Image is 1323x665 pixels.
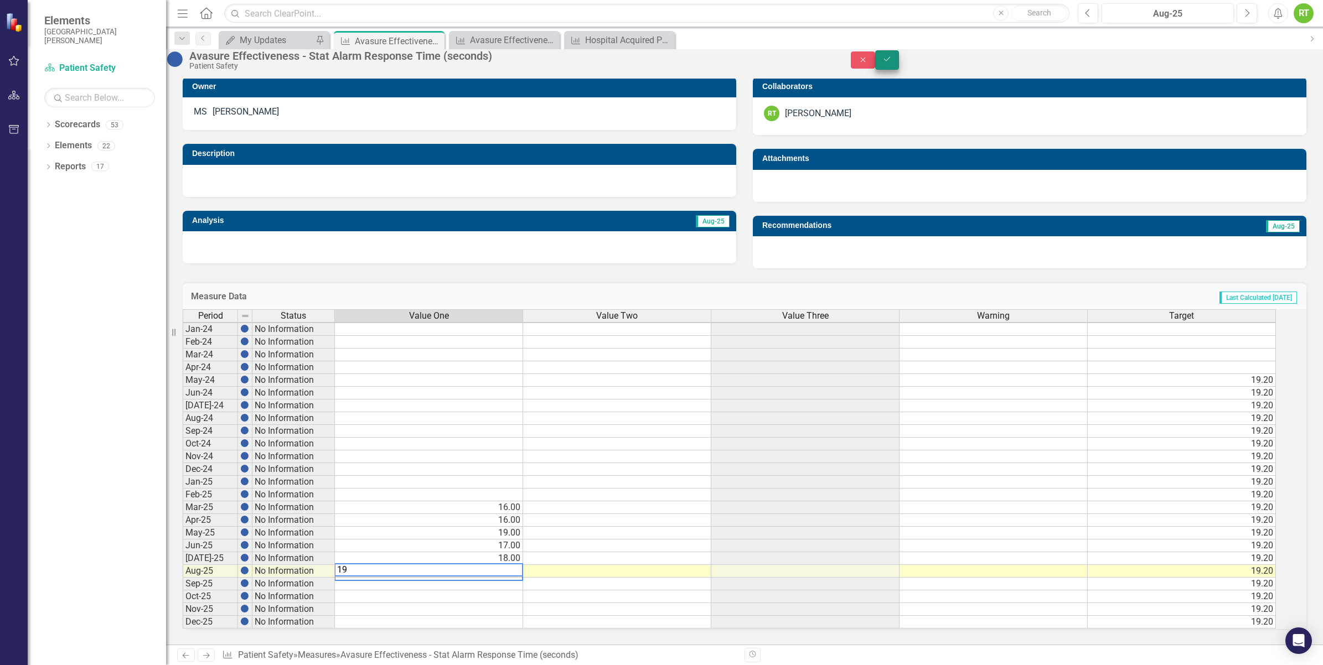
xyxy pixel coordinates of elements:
td: 19.20 [1088,425,1276,438]
div: [PERSON_NAME] [213,106,279,118]
h3: Recommendations [762,221,1120,230]
td: 16.00 [335,501,523,514]
td: 19.20 [1088,539,1276,552]
a: Patient Safety [238,650,293,660]
span: Period [198,311,223,321]
td: Dec-25 [183,616,238,628]
td: Feb-24 [183,336,238,349]
img: BgCOk07PiH71IgAAAABJRU5ErkJggg== [240,553,249,562]
a: Reports [55,160,86,173]
img: BgCOk07PiH71IgAAAABJRU5ErkJggg== [240,401,249,409]
td: Apr-25 [183,514,238,527]
img: BgCOk07PiH71IgAAAABJRU5ErkJggg== [240,502,249,511]
span: Value One [409,311,449,321]
img: BgCOk07PiH71IgAAAABJRU5ErkJggg== [240,579,249,588]
img: BgCOk07PiH71IgAAAABJRU5ErkJggg== [240,591,249,600]
img: 8DAGhfEEPCf229AAAAAElFTkSuQmCC [241,311,250,320]
td: 19.20 [1088,501,1276,514]
img: BgCOk07PiH71IgAAAABJRU5ErkJggg== [240,464,249,473]
img: BgCOk07PiH71IgAAAABJRU5ErkJggg== [240,439,249,448]
a: Elements [55,139,92,152]
td: 19.20 [1088,450,1276,463]
td: Jan-25 [183,476,238,489]
td: 16.00 [335,514,523,527]
div: Aug-25 [1105,7,1230,20]
td: May-25 [183,527,238,539]
div: Patient Safety [189,62,829,70]
img: BgCOk07PiH71IgAAAABJRU5ErkJggg== [240,541,249,549]
td: Jan-24 [183,323,238,336]
h3: Owner [192,82,731,91]
img: BgCOk07PiH71IgAAAABJRU5ErkJggg== [240,362,249,371]
td: Sep-24 [183,425,238,438]
div: Avasure Effectiveness - Stat Alarm Response Time (seconds) [189,50,829,62]
td: No Information [252,578,335,590]
td: Sep-25 [183,578,238,590]
td: No Information [252,425,335,438]
h3: Measure Data [191,292,651,302]
td: May-24 [183,374,238,387]
img: BgCOk07PiH71IgAAAABJRU5ErkJggg== [240,477,249,486]
div: Avasure Effectiveness - Stat Alarm Response Time (seconds) [355,34,442,48]
td: Mar-25 [183,501,238,514]
td: No Information [252,323,335,336]
td: Aug-24 [183,412,238,425]
td: 19.20 [1088,578,1276,590]
td: Nov-25 [183,603,238,616]
span: Warning [977,311,1010,321]
span: Elements [44,14,155,27]
img: BgCOk07PiH71IgAAAABJRU5ErkJggg== [240,490,249,498]
div: [PERSON_NAME] [785,107,851,120]
div: Open Intercom Messenger [1285,627,1312,654]
td: 17.00 [335,539,523,552]
a: Avasure Effectiveness - Utilization (Device Hours) [452,33,557,47]
td: No Information [252,463,335,476]
td: 19.20 [1088,438,1276,450]
td: No Information [252,412,335,425]
td: 19.20 [1088,412,1276,425]
td: Jun-25 [183,539,238,552]
td: 19.20 [1088,399,1276,412]
img: BgCOk07PiH71IgAAAABJRU5ErkJggg== [240,566,249,575]
td: 19.00 [335,527,523,539]
td: No Information [252,361,335,374]
td: No Information [252,349,335,361]
td: No Information [252,399,335,412]
a: Measures [298,650,336,660]
button: Aug-25 [1102,3,1234,23]
td: 19.20 [1088,527,1276,539]
input: Search ClearPoint... [224,4,1069,23]
span: Target [1169,311,1194,321]
img: BgCOk07PiH71IgAAAABJRU5ErkJggg== [240,617,249,626]
img: BgCOk07PiH71IgAAAABJRU5ErkJggg== [240,375,249,384]
td: 18.00 [335,552,523,565]
img: BgCOk07PiH71IgAAAABJRU5ErkJggg== [240,324,249,333]
img: BgCOk07PiH71IgAAAABJRU5ErkJggg== [240,413,249,422]
td: Feb-25 [183,489,238,501]
img: No Information [166,50,184,68]
span: Aug-25 [696,215,730,227]
td: No Information [252,590,335,603]
td: 19.20 [1088,374,1276,387]
span: Aug-25 [1266,220,1300,232]
td: No Information [252,552,335,565]
small: [GEOGRAPHIC_DATA][PERSON_NAME] [44,27,155,45]
div: 22 [97,141,115,150]
td: No Information [252,603,335,616]
div: My Updates [240,33,313,47]
img: BgCOk07PiH71IgAAAABJRU5ErkJggg== [240,337,249,346]
td: 19.20 [1088,489,1276,501]
td: No Information [252,501,335,514]
td: Apr-24 [183,361,238,374]
button: Search [1011,6,1067,21]
img: BgCOk07PiH71IgAAAABJRU5ErkJggg== [240,451,249,460]
div: Avasure Effectiveness - Stat Alarm Response Time (seconds) [340,650,578,660]
td: Oct-25 [183,590,238,603]
button: RT [1294,3,1314,23]
td: No Information [252,387,335,399]
img: BgCOk07PiH71IgAAAABJRU5ErkJggg== [240,426,249,435]
td: No Information [252,476,335,489]
a: Patient Safety [44,62,155,75]
span: Search [1027,8,1051,17]
td: 19.20 [1088,565,1276,578]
